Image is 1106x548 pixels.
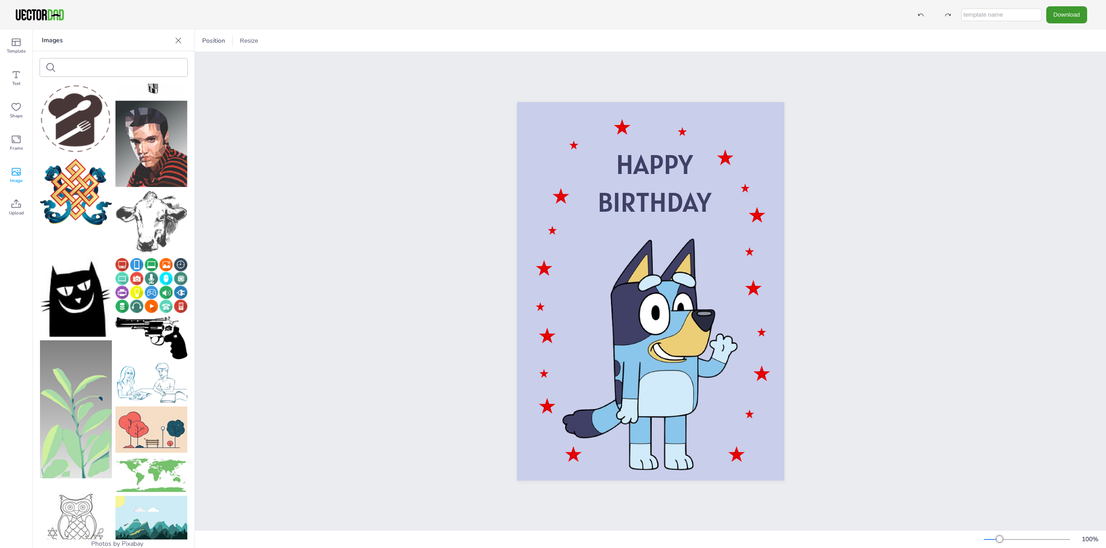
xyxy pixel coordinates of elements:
span: Shape [10,112,22,120]
span: Upload [9,209,24,217]
span: Text [12,80,21,87]
img: logo-2400338_150.png [40,83,112,155]
img: students-1617762_150.png [115,363,187,403]
button: Download [1046,6,1087,23]
span: Template [7,48,26,55]
span: Frame [10,145,23,152]
img: world-map-1748403_150.png [115,456,187,492]
span: Position [200,36,227,45]
img: cow-1712150_150.png [115,191,187,254]
img: revolver-1558139_150.png [115,316,187,359]
img: mountains-1524804_150.png [115,496,187,546]
input: template name [961,9,1042,21]
img: elvis-2100252_150.png [115,101,187,187]
span: Image [10,177,22,184]
img: vector-2150004_150.png [40,159,112,225]
p: Images [42,30,171,51]
a: Pixabay [122,539,143,548]
span: BIRTHDAY [597,185,711,219]
span: HAPPY [616,147,693,182]
button: Resize [236,34,262,48]
img: cat-2677734_150.jpg [40,229,112,337]
img: vector-leaves-941805_150.png [40,340,112,479]
div: 100 % [1079,535,1101,544]
div: Photos by [33,539,195,548]
img: VectorDad-1.png [14,8,65,22]
img: park-7386978_150.jpg [115,406,187,452]
img: long-shadow-1312718_150.png [115,258,187,313]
